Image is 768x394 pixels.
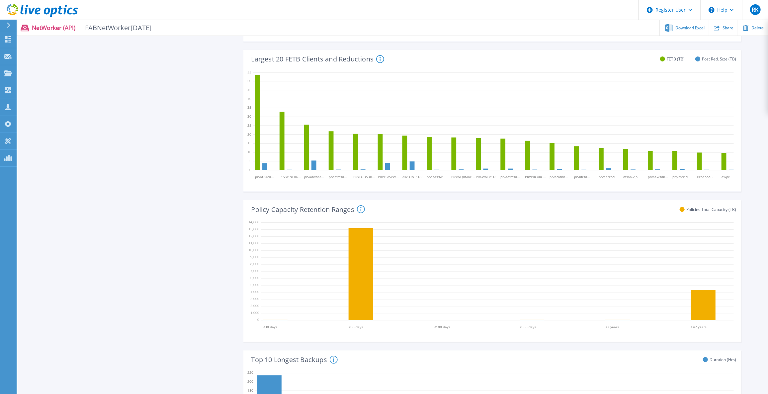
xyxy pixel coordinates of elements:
[648,174,668,179] tspan: prvaewsdb...
[81,24,152,32] span: FABNetWorker[DATE]
[247,149,251,154] text: 10
[250,262,259,266] text: 8,000
[451,174,475,179] tspan: PRVWQRMDB...
[247,69,251,74] text: 55
[623,174,640,179] tspan: ofsaa-vip...
[250,255,259,259] text: 9,000
[675,26,705,30] span: Download Excel
[257,318,259,322] text: 0
[247,132,251,137] text: 20
[250,304,259,308] text: 2,000
[250,269,259,273] text: 7,000
[248,220,259,225] text: 14,000
[304,174,324,179] tspan: prvadwhar...
[710,357,736,362] span: Duration (Hrs)
[279,174,300,179] tspan: PRVWINFRX...
[672,174,691,179] tspan: prplmrxld...
[328,174,347,179] tspan: prvlsfmsd...
[525,174,546,179] tspan: PRVWICARC...
[520,325,536,329] tspan: <365 days
[691,325,707,329] tspan: >=7 years
[353,174,375,179] tspan: PRVLODSDB...
[247,96,251,101] text: 40
[476,174,498,179] tspan: PRXWALMSD...
[248,241,259,246] text: 11,000
[247,78,251,83] text: 50
[348,325,363,329] tspan: <60 days
[250,283,259,287] text: 5,000
[550,174,568,179] tspan: prvacidbn...
[248,248,259,252] text: 10,000
[249,167,251,172] text: 0
[722,174,733,179] tspan: awprl...
[686,207,736,212] span: Policies Total Capacity (TB)
[574,174,590,179] tspan: prvlifrsd...
[751,26,764,30] span: Delete
[247,370,253,375] text: 220
[599,174,618,179] tspan: prvaarchd...
[247,379,253,384] text: 200
[402,174,425,179] tspan: AWSONESDR...
[500,174,520,179] tspan: prvaefmsd...
[247,123,251,128] text: 25
[248,234,259,239] text: 12,000
[702,56,736,61] span: Post Red. Size (TB)
[752,7,758,12] span: RK
[723,26,733,30] span: Share
[247,388,253,393] text: 180
[263,325,277,329] tspan: <30 days
[251,205,365,213] h4: Policy Capacity Retention Ranges
[247,87,251,92] text: 45
[697,174,716,179] tspan: echannel-...
[251,356,338,364] h4: Top 10 Longest Backups
[427,174,446,179] tspan: prvlsas9w...
[247,141,251,145] text: 15
[249,158,251,163] text: 5
[250,297,259,301] text: 3,000
[251,55,384,63] h4: Largest 20 FETB Clients and Reductions
[434,325,450,329] tspan: <180 days
[250,290,259,294] text: 4,000
[250,276,259,280] text: 6,000
[248,227,259,232] text: 13,000
[378,174,398,179] tspan: PRVLSASVW...
[667,56,685,61] span: FETB (TB)
[255,174,274,179] tspan: prvat24cd...
[32,24,152,32] p: NetWorker (API)
[250,311,259,315] text: 1,000
[605,325,619,329] tspan: <7 years
[247,105,251,110] text: 35
[247,114,251,119] text: 30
